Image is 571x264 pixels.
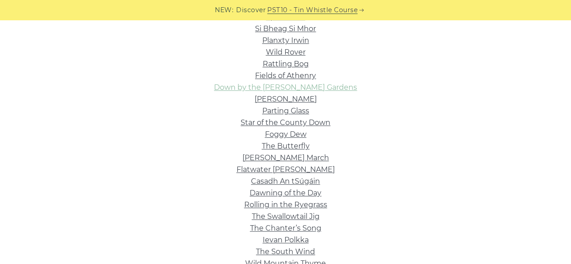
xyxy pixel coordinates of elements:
[236,5,266,15] span: Discover
[252,212,320,221] a: The Swallowtail Jig
[263,236,309,244] a: Ievan Polkka
[251,177,320,185] a: Casadh An tSúgáin
[262,36,309,45] a: Planxty Irwin
[250,224,321,232] a: The Chanter’s Song
[250,189,321,197] a: Dawning of the Day
[265,130,306,139] a: Foggy Dew
[214,83,357,92] a: Down by the [PERSON_NAME] Gardens
[262,142,310,150] a: The Butterfly
[244,200,327,209] a: Rolling in the Ryegrass
[263,60,309,68] a: Rattling Bog
[237,165,335,174] a: Flatwater [PERSON_NAME]
[266,48,306,56] a: Wild Rover
[255,24,316,33] a: Si­ Bheag Si­ Mhor
[267,5,357,15] a: PST10 - Tin Whistle Course
[215,5,233,15] span: NEW:
[255,95,317,103] a: [PERSON_NAME]
[241,118,330,127] a: Star of the County Down
[255,71,316,80] a: Fields of Athenry
[256,247,315,256] a: The South Wind
[242,153,329,162] a: [PERSON_NAME] March
[262,107,309,115] a: Parting Glass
